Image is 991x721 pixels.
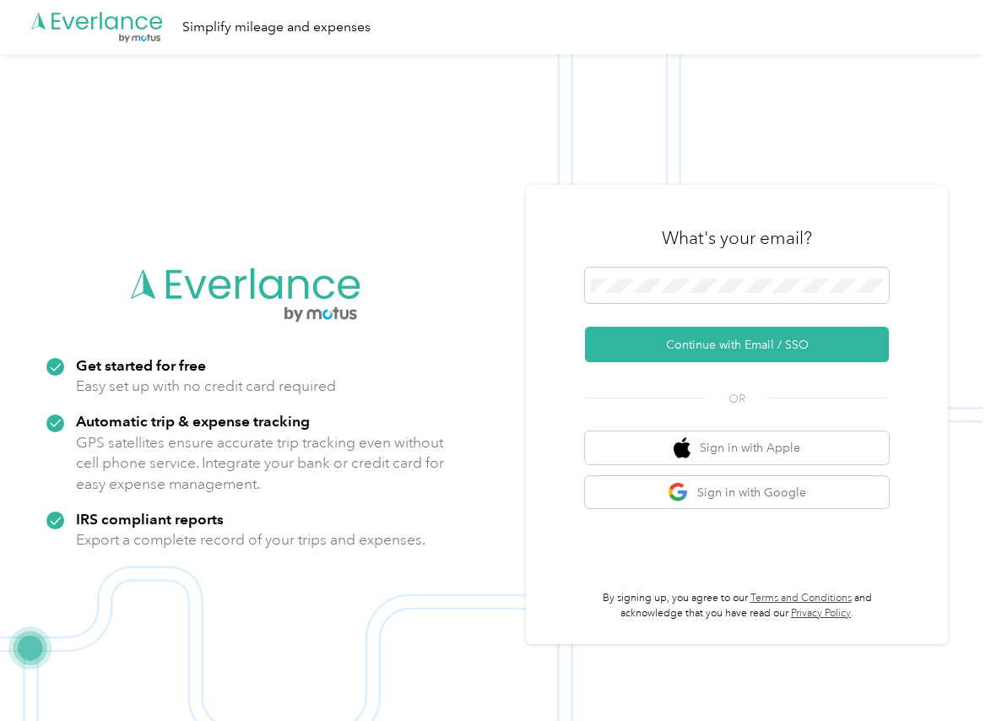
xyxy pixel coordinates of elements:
[585,327,889,362] button: Continue with Email / SSO
[896,626,991,721] iframe: Everlance-gr Chat Button Frame
[585,591,889,621] p: By signing up, you agree to our and acknowledge that you have read our .
[668,482,689,503] img: google logo
[750,592,852,604] a: Terms and Conditions
[585,476,889,509] button: google logoSign in with Google
[76,412,310,430] strong: Automatic trip & expense tracking
[674,437,690,458] img: apple logo
[76,376,336,397] p: Easy set up with no credit card required
[76,432,445,495] p: GPS satellites ensure accurate trip tracking even without cell phone service. Integrate your bank...
[76,356,206,374] strong: Get started for free
[791,607,851,620] a: Privacy Policy
[76,529,425,550] p: Export a complete record of your trips and expenses.
[76,510,224,528] strong: IRS compliant reports
[662,226,812,250] h3: What's your email?
[585,431,889,464] button: apple logoSign in with Apple
[707,390,766,408] span: OR
[182,17,371,38] div: Simplify mileage and expenses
